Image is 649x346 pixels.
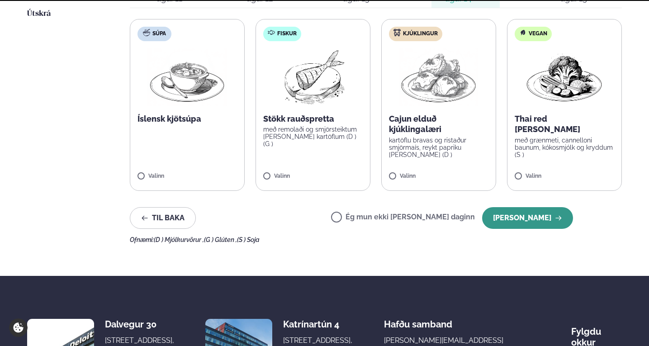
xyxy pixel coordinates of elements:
[273,48,353,106] img: Fish.png
[154,236,204,243] span: (D ) Mjólkurvörur ,
[9,318,28,337] a: Cookie settings
[399,48,478,106] img: Chicken-thighs.png
[515,114,614,135] p: Thai red [PERSON_NAME]
[147,48,227,106] img: Soup.png
[389,114,488,135] p: Cajun elduð kjúklingalæri
[519,29,526,36] img: Vegan.svg
[130,236,622,243] div: Ofnæmi:
[130,207,196,229] button: Til baka
[152,30,166,38] span: Súpa
[263,126,363,147] p: með remolaði og smjörsteiktum [PERSON_NAME] kartöflum (D ) (G )
[105,319,177,330] div: Dalvegur 30
[515,137,614,158] p: með grænmeti, cannelloni baunum, kókosmjólk og kryddum (S )
[283,319,355,330] div: Katrínartún 4
[277,30,297,38] span: Fiskur
[204,236,237,243] span: (G ) Glúten ,
[482,207,573,229] button: [PERSON_NAME]
[263,114,363,124] p: Stökk rauðspretta
[403,30,438,38] span: Kjúklingur
[525,48,604,106] img: Vegan.png
[237,236,260,243] span: (S ) Soja
[268,29,275,36] img: fish.svg
[389,137,488,158] p: kartöflu bravas og ristaður smjörmaís, reykt papriku [PERSON_NAME] (D )
[27,10,51,18] span: Útskrá
[137,114,237,124] p: Íslensk kjötsúpa
[27,9,51,19] a: Útskrá
[384,312,452,330] span: Hafðu samband
[393,29,401,36] img: chicken.svg
[529,30,547,38] span: Vegan
[143,29,150,36] img: soup.svg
